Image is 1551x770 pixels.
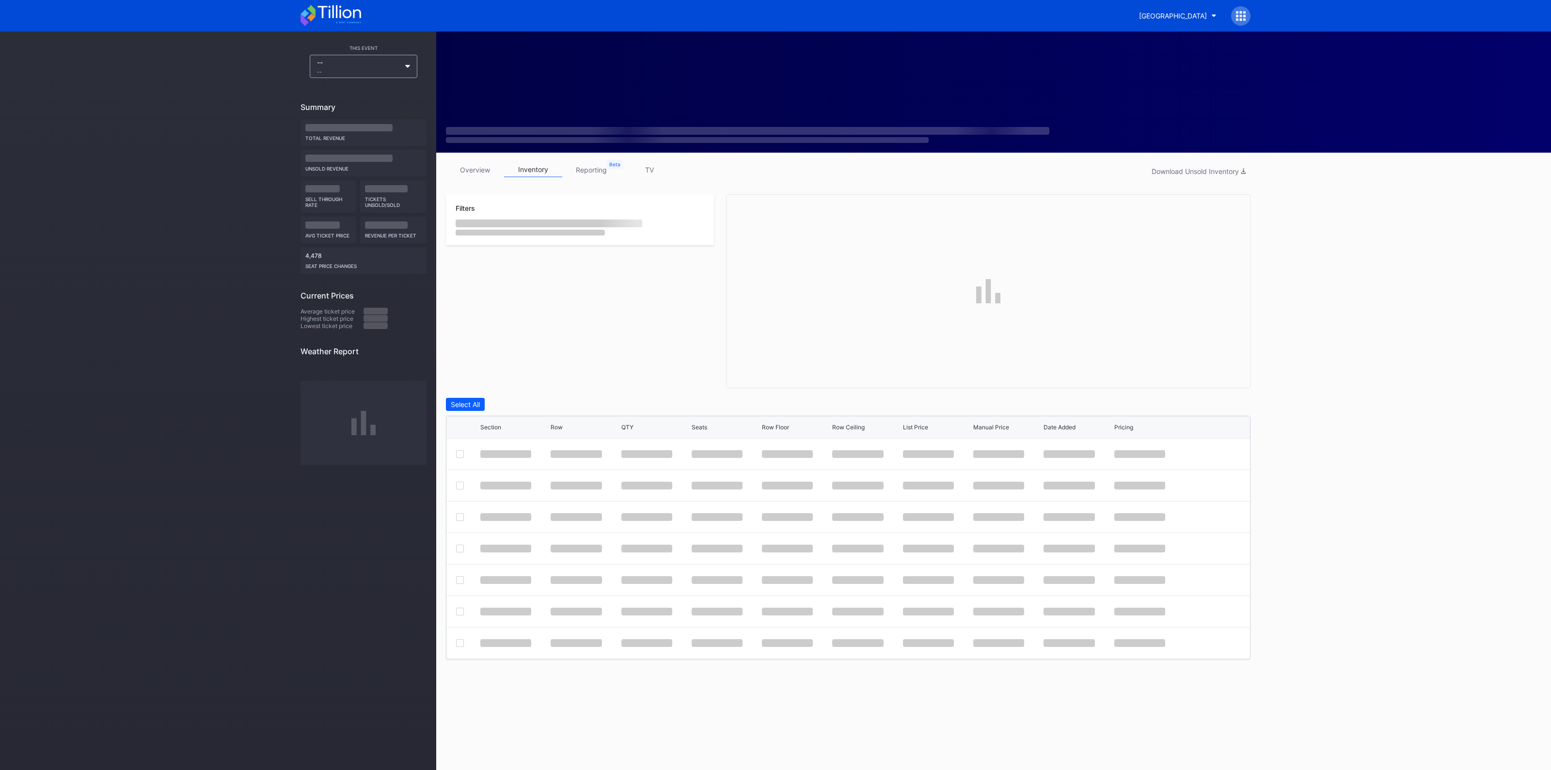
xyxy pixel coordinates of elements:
div: Total Revenue [305,131,422,141]
div: Manual Price [973,424,1009,431]
div: Row Ceiling [832,424,865,431]
div: Sell Through Rate [305,192,351,208]
button: Download Unsold Inventory [1147,165,1250,178]
div: -- [317,58,400,75]
div: Download Unsold Inventory [1152,167,1246,175]
div: Avg ticket price [305,229,351,238]
div: Summary [301,102,427,112]
div: This Event [301,45,427,51]
div: Row [551,424,563,431]
div: -- [317,69,400,75]
a: overview [446,162,504,177]
div: 4,478 [301,247,427,274]
div: Weather Report [301,346,427,356]
div: Date Added [1044,424,1076,431]
div: Filters [456,204,704,212]
div: Lowest ticket price [301,322,364,330]
a: TV [620,162,679,177]
button: Select All [446,398,485,411]
div: List Price [903,424,928,431]
div: Revenue per ticket [365,229,422,238]
div: Current Prices [301,291,427,300]
div: Tickets Unsold/Sold [365,192,422,208]
a: inventory [504,162,562,177]
div: Pricing [1114,424,1133,431]
div: Row Floor [762,424,789,431]
div: Average ticket price [301,308,364,315]
div: Highest ticket price [301,315,364,322]
div: Seats [692,424,707,431]
a: reporting [562,162,620,177]
div: seat price changes [305,259,422,269]
button: [GEOGRAPHIC_DATA] [1132,7,1224,25]
div: Select All [451,400,480,409]
div: QTY [621,424,633,431]
div: [GEOGRAPHIC_DATA] [1139,12,1207,20]
div: Section [480,424,501,431]
div: Unsold Revenue [305,162,422,172]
